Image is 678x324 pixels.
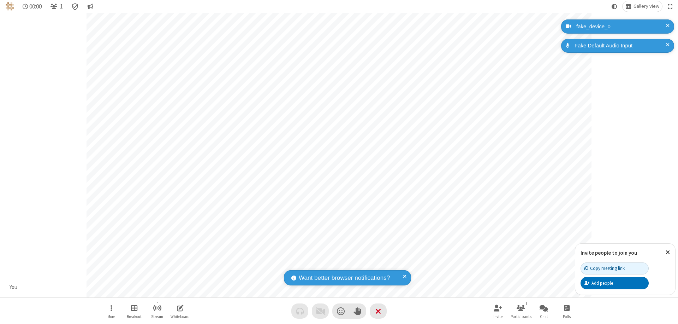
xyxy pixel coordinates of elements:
[556,301,577,321] button: Open poll
[84,1,96,12] button: Conversation
[510,301,531,321] button: Open participant list
[540,314,548,319] span: Chat
[47,1,66,12] button: Open participant list
[533,301,554,321] button: Open chat
[6,2,14,11] img: QA Selenium DO NOT DELETE OR CHANGE
[574,23,669,31] div: fake_device_0
[7,283,20,291] div: You
[584,265,625,272] div: Copy meeting link
[634,4,659,9] span: Gallery view
[169,301,191,321] button: Open shared whiteboard
[623,1,662,12] button: Change layout
[349,303,366,319] button: Raise hand
[487,301,509,321] button: Invite participants (⌘+Shift+I)
[332,303,349,319] button: Send a reaction
[665,1,676,12] button: Fullscreen
[124,301,145,321] button: Manage Breakout Rooms
[151,314,163,319] span: Stream
[581,262,649,274] button: Copy meeting link
[511,314,531,319] span: Participants
[69,1,82,12] div: Meeting details Encryption enabled
[101,301,122,321] button: Open menu
[107,314,115,319] span: More
[20,1,45,12] div: Timer
[29,3,42,10] span: 00:00
[524,301,530,307] div: 1
[171,314,190,319] span: Whiteboard
[299,273,390,283] span: Want better browser notifications?
[660,244,675,261] button: Close popover
[291,303,308,319] button: Audio problem - check your Internet connection or call by phone
[581,249,637,256] label: Invite people to join you
[60,3,63,10] span: 1
[370,303,387,319] button: End or leave meeting
[312,303,329,319] button: Video
[127,314,142,319] span: Breakout
[147,301,168,321] button: Start streaming
[563,314,571,319] span: Polls
[609,1,620,12] button: Using system theme
[493,314,502,319] span: Invite
[581,277,649,289] button: Add people
[572,42,669,50] div: Fake Default Audio Input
